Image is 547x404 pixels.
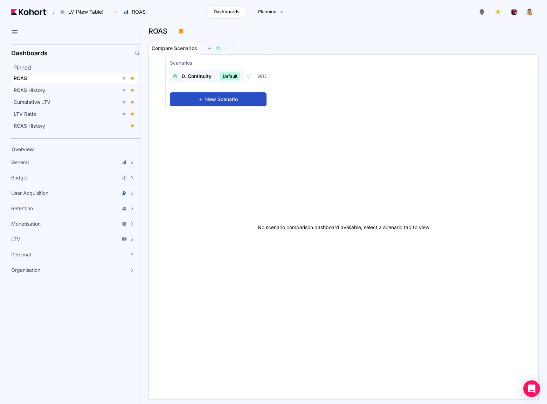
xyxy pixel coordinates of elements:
[14,75,27,81] span: ROAS
[11,97,138,107] a: Cumulative LTV
[511,8,518,15] img: logo_TreesPlease_20230726120307121221.png
[148,28,172,35] h3: ROAS
[14,111,36,117] span: LTV Ratio
[11,73,138,84] a: ROAS
[11,50,48,56] h2: Dashboards
[11,159,29,166] span: General
[11,121,138,131] a: ROAS History
[11,85,138,95] a: ROAS History
[13,63,140,72] h2: Pinned
[170,59,192,68] h3: Scenarios
[47,8,55,16] span: /
[257,73,266,79] span: 9813
[113,9,118,15] span: ›
[523,380,540,397] div: Open Intercom Messenger
[12,146,34,152] span: Overview
[56,6,111,18] button: LV (New Table)
[170,92,266,106] button: New Scenario
[11,9,46,15] img: Kohort logo
[11,220,41,227] span: Monetisation
[14,87,45,93] span: ROAS History
[11,190,48,197] span: User Acquisition
[220,72,240,80] span: Default
[149,55,538,399] div: No scenario comparison dashboard available, select a scenario tab to view
[14,99,50,105] span: Cumulative LTV
[251,5,291,19] a: Planning
[11,205,33,212] span: Retention
[213,8,239,15] span: Dashboards
[11,109,138,119] a: LTV Ratio
[9,144,128,155] a: Overview
[68,8,104,15] span: LV (New Table)
[132,8,146,15] span: ROAS
[205,96,238,103] span: New Scenario
[182,73,212,80] span: 0. Continuity
[11,174,28,181] span: Budget
[170,70,243,83] button: 0. ContinuityDefault
[152,46,197,51] span: Compare Scenarios
[11,251,31,258] span: Personal
[206,5,247,19] a: Dashboards
[11,236,20,243] span: LTV
[11,267,40,274] span: Organisation
[258,8,277,15] span: Planning
[14,123,45,129] span: ROAS History
[120,6,153,18] button: ROAS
